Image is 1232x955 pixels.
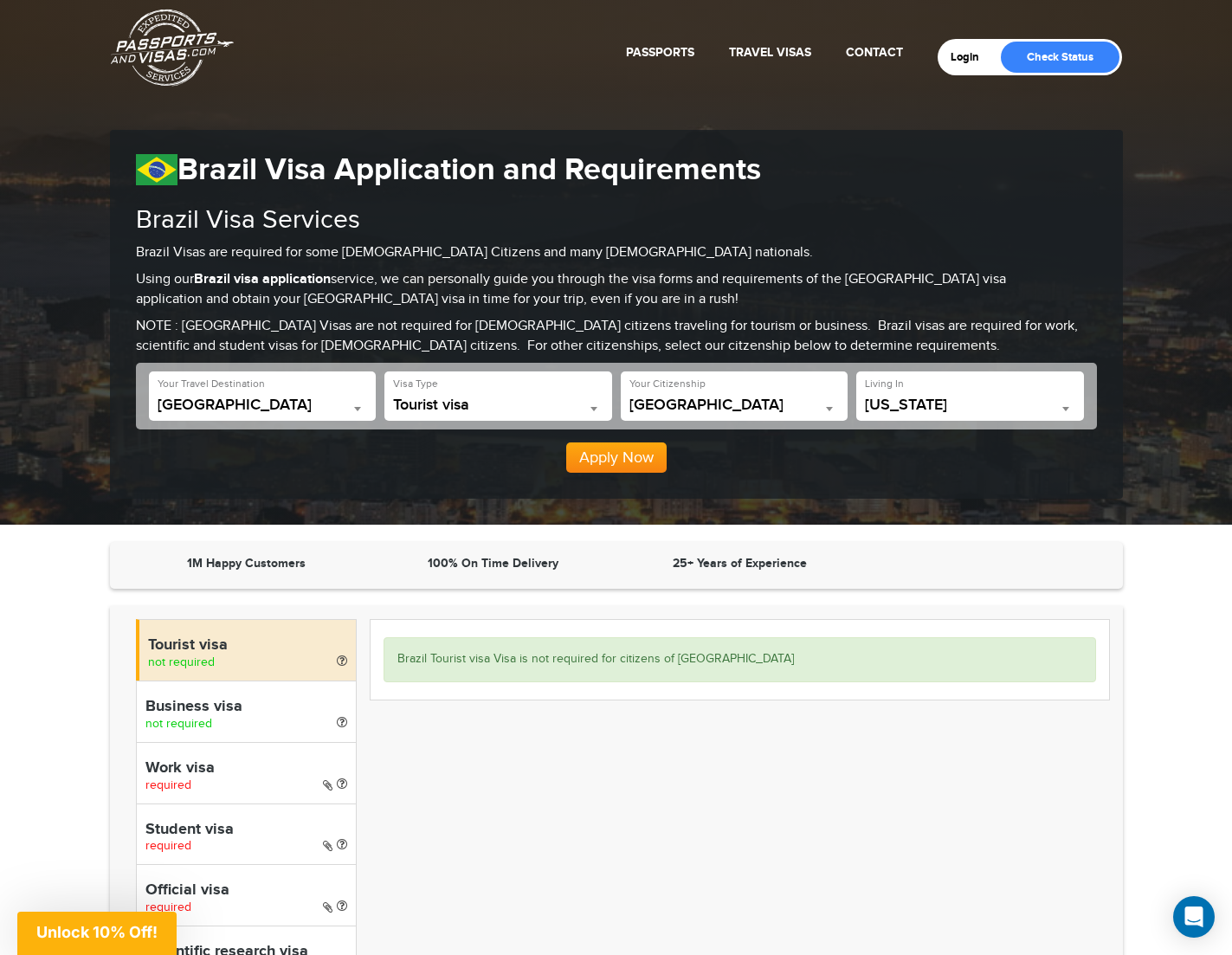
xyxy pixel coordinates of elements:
[393,377,438,391] label: Visa Type
[865,377,904,391] label: Living In
[729,45,811,60] a: Travel Visas
[145,717,212,731] span: not required
[1001,42,1119,73] a: Check Status
[148,655,215,669] span: not required
[566,442,667,474] button: Apply Now
[868,555,1106,576] iframe: Customer reviews powered by Trustpilot
[673,556,807,571] strong: 25+ Years of Experience
[428,556,558,571] strong: 100% On Time Delivery
[158,377,265,391] label: Your Travel Destination
[951,50,991,64] a: Login
[1173,896,1215,938] div: Open Intercom Messenger
[17,912,177,955] div: Unlock 10% Off!
[384,637,1096,682] div: Brazil Tourist visa Visa is not required for citizens of [GEOGRAPHIC_DATA]
[865,397,1075,421] span: California
[145,699,347,716] h4: Business visa
[145,760,347,778] h4: Work visa
[136,270,1097,310] p: Using our service, we can personally guide you through the visa forms and requirements of the [GE...
[158,397,368,421] span: Brazil
[136,243,1097,263] p: Brazil Visas are required for some [DEMOGRAPHIC_DATA] Citizens and many [DEMOGRAPHIC_DATA] nation...
[846,45,903,60] a: Contact
[136,152,1097,189] h1: Brazil Visa Application and Requirements
[629,377,706,391] label: Your Citizenship
[194,271,331,287] strong: Brazil visa application
[187,556,306,571] strong: 1M Happy Customers
[629,397,840,414] span: United States
[145,839,191,853] span: required
[145,778,191,792] span: required
[111,9,234,87] a: Passports & [DOMAIN_NAME]
[393,397,603,421] span: Tourist visa
[145,882,347,900] h4: Official visa
[148,637,347,655] h4: Tourist visa
[629,397,840,421] span: United States
[626,45,694,60] a: Passports
[393,397,603,414] span: Tourist visa
[145,900,191,914] span: required
[145,822,347,839] h4: Student visa
[136,206,1097,235] h2: Brazil Visa Services
[158,397,368,414] span: Brazil
[36,923,158,941] span: Unlock 10% Off!
[136,317,1097,357] p: NOTE : [GEOGRAPHIC_DATA] Visas are not required for [DEMOGRAPHIC_DATA] citizens traveling for tou...
[865,397,1075,414] span: California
